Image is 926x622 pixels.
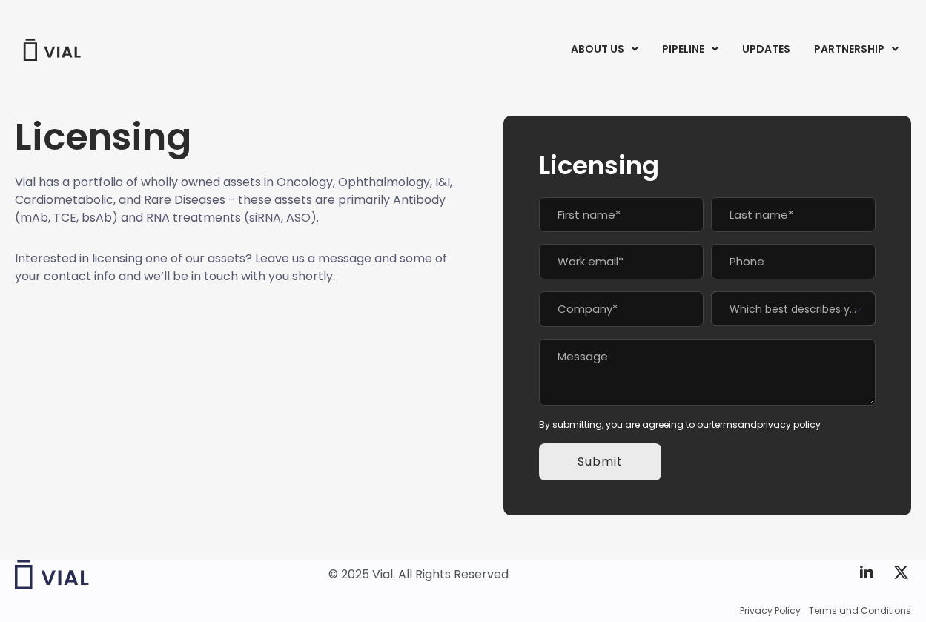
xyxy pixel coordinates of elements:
a: terms [712,418,738,431]
input: Company* [539,291,704,327]
img: Vial Logo [22,39,82,61]
a: privacy policy [757,418,821,431]
a: Terms and Conditions [809,604,911,618]
a: Privacy Policy [740,604,801,618]
input: Submit [539,443,661,480]
span: Which best describes you?* [711,291,876,326]
p: Interested in licensing one of our assets? Leave us a message and some of your contact info and w... [15,250,466,285]
h2: Licensing [539,151,876,179]
a: ABOUT USMenu Toggle [559,37,649,62]
input: Last name* [711,197,876,233]
a: PARTNERSHIPMenu Toggle [802,37,910,62]
p: Vial has a portfolio of wholly owned assets in Oncology, Ophthalmology, I&I, Cardiometabolic, and... [15,173,466,227]
input: Phone [711,244,876,279]
img: Vial logo wih "Vial" spelled out [15,560,89,589]
h1: Licensing [15,116,466,159]
input: First name* [539,197,704,233]
a: UPDATES [730,37,801,62]
input: Work email* [539,244,704,279]
a: PIPELINEMenu Toggle [650,37,730,62]
div: By submitting, you are agreeing to our and [539,418,876,431]
div: © 2025 Vial. All Rights Reserved [328,566,509,583]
